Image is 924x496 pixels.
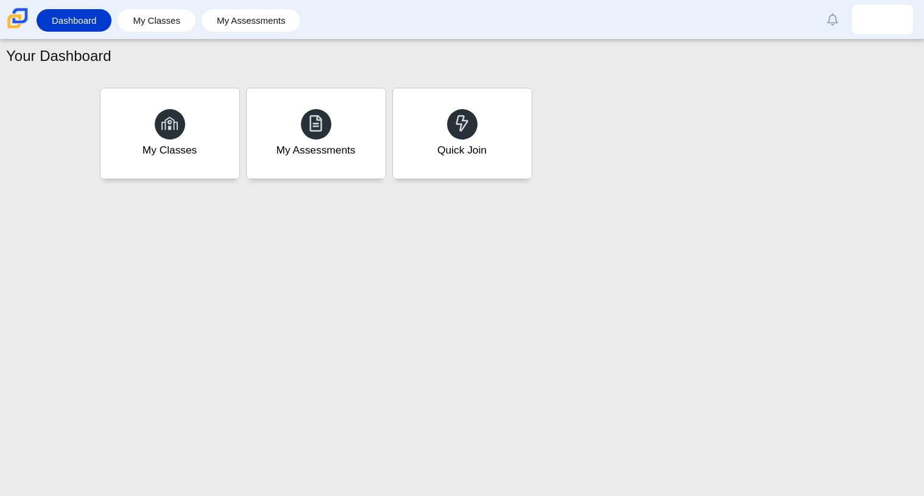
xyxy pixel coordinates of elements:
[124,9,189,32] a: My Classes
[100,88,240,179] a: My Classes
[819,6,846,33] a: Alerts
[437,143,487,158] div: Quick Join
[5,23,30,33] a: Carmen School of Science & Technology
[392,88,532,179] a: Quick Join
[5,5,30,31] img: Carmen School of Science & Technology
[246,88,386,179] a: My Assessments
[208,9,295,32] a: My Assessments
[43,9,105,32] a: Dashboard
[277,143,356,158] div: My Assessments
[6,46,111,66] h1: Your Dashboard
[143,143,197,158] div: My Classes
[852,5,913,34] a: andrea.villaarroyo.gwK2th
[873,10,892,29] img: andrea.villaarroyo.gwK2th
